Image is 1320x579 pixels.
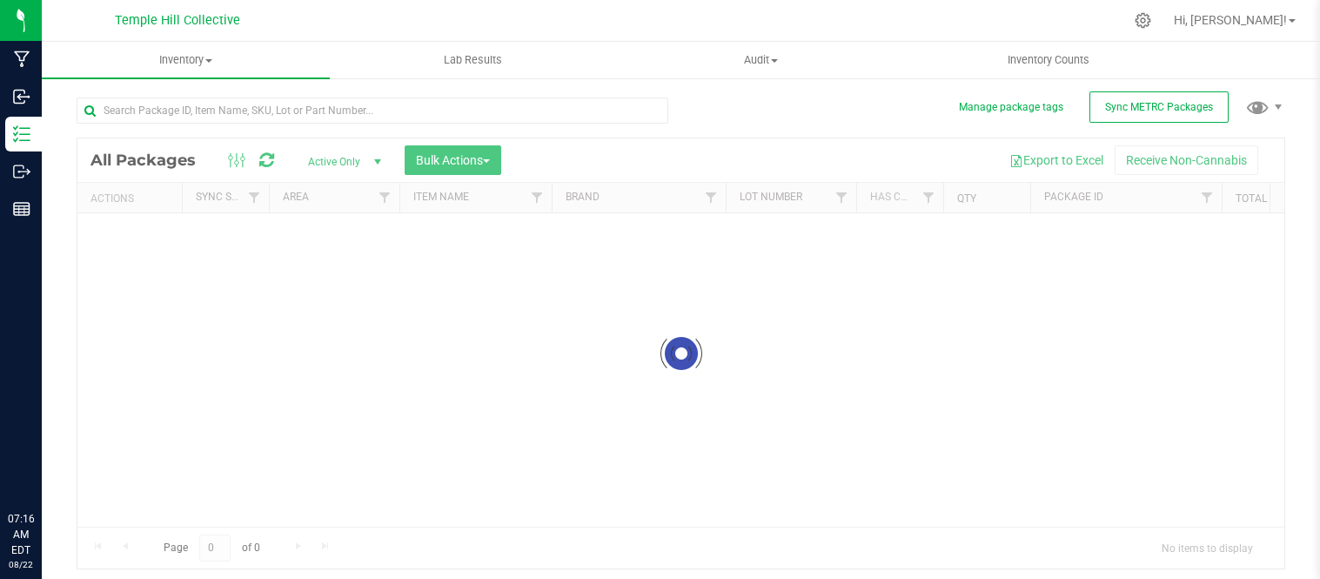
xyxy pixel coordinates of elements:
inline-svg: Outbound [13,163,30,180]
inline-svg: Inventory [13,125,30,143]
inline-svg: Inbound [13,88,30,105]
inline-svg: Reports [13,200,30,218]
a: Inventory [42,42,330,78]
a: Inventory Counts [905,42,1193,78]
span: Sync METRC Packages [1105,101,1213,113]
span: Audit [618,52,904,68]
inline-svg: Manufacturing [13,50,30,68]
div: Manage settings [1132,12,1154,29]
button: Sync METRC Packages [1089,91,1229,123]
p: 08/22 [8,558,34,571]
input: Search Package ID, Item Name, SKU, Lot or Part Number... [77,98,668,124]
p: 07:16 AM EDT [8,511,34,558]
a: Audit [617,42,905,78]
span: Hi, [PERSON_NAME]! [1174,13,1287,27]
span: Inventory [42,52,330,68]
span: Inventory Counts [984,52,1113,68]
a: Lab Results [330,42,618,78]
span: Lab Results [420,52,526,68]
button: Manage package tags [959,100,1063,115]
span: Temple Hill Collective [115,13,240,28]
